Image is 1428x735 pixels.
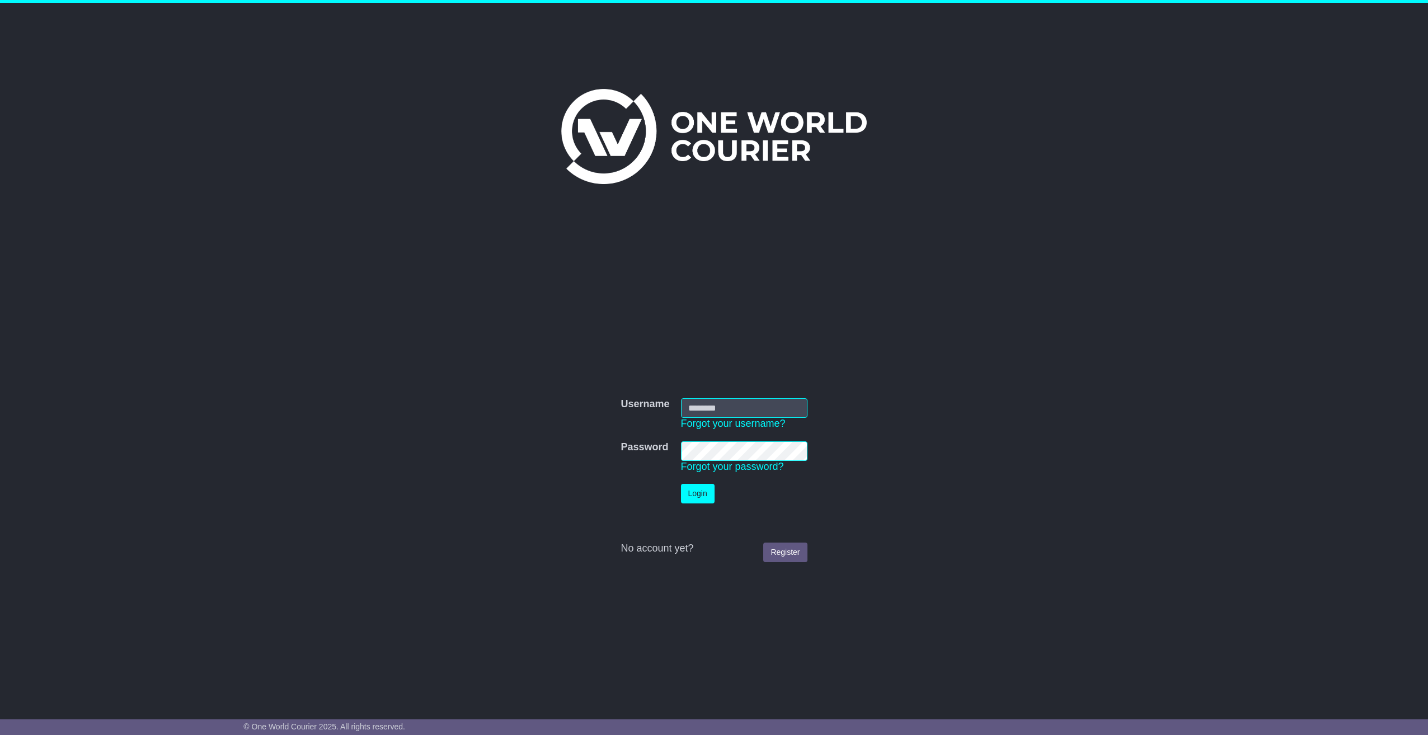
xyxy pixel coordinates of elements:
[243,722,405,731] span: © One World Courier 2025. All rights reserved.
[681,461,784,472] a: Forgot your password?
[561,89,867,184] img: One World
[763,543,807,562] a: Register
[621,543,807,555] div: No account yet?
[621,398,669,411] label: Username
[681,484,715,503] button: Login
[681,418,786,429] a: Forgot your username?
[621,441,668,454] label: Password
